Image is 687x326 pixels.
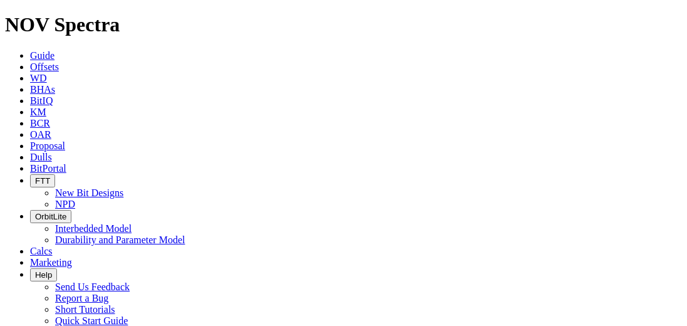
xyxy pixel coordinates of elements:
a: BCR [30,118,50,129]
button: Help [30,268,57,281]
a: Durability and Parameter Model [55,234,185,245]
a: KM [30,107,46,117]
a: Proposal [30,140,65,151]
a: Dulls [30,152,52,162]
a: Quick Start Guide [55,315,128,326]
a: Report a Bug [55,293,108,303]
a: NPD [55,199,75,209]
a: Marketing [30,257,72,268]
span: Help [35,270,52,280]
a: Interbedded Model [55,223,132,234]
a: Offsets [30,61,59,72]
a: BitPortal [30,163,66,174]
a: New Bit Designs [55,187,123,198]
button: FTT [30,174,55,187]
a: BitIQ [30,95,53,106]
h1: NOV Spectra [5,13,682,36]
a: Guide [30,50,54,61]
a: WD [30,73,47,83]
span: OrbitLite [35,212,66,221]
span: FTT [35,176,50,186]
a: OAR [30,129,51,140]
a: Calcs [30,246,53,256]
button: OrbitLite [30,210,71,223]
a: Send Us Feedback [55,281,130,292]
a: Short Tutorials [55,304,115,315]
a: BHAs [30,84,55,95]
